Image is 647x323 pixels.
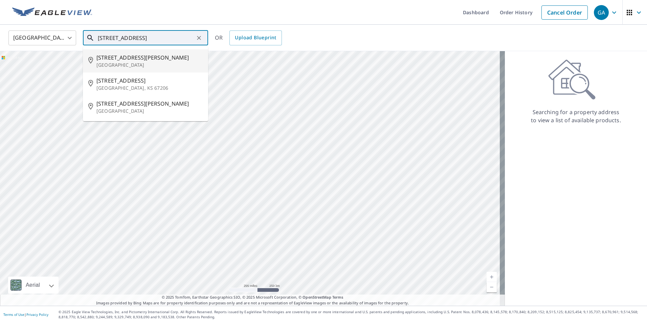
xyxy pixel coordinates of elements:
button: Clear [194,33,204,43]
p: Searching for a property address to view a list of available products. [531,108,621,124]
div: Aerial [24,277,42,294]
p: © 2025 Eagle View Technologies, Inc. and Pictometry International Corp. All Rights Reserved. Repo... [59,309,644,320]
a: Terms [332,295,343,300]
span: [STREET_ADDRESS] [96,77,203,85]
div: Aerial [8,277,59,294]
div: OR [215,30,282,45]
p: [GEOGRAPHIC_DATA], KS 67206 [96,85,203,91]
a: OpenStreetMap [303,295,331,300]
div: GA [594,5,609,20]
input: Search by address or latitude-longitude [98,28,194,47]
p: [GEOGRAPHIC_DATA] [96,108,203,114]
span: Upload Blueprint [235,34,276,42]
p: [GEOGRAPHIC_DATA] [96,62,203,68]
a: Privacy Policy [26,312,48,317]
p: | [3,313,48,317]
img: EV Logo [12,7,92,18]
span: [STREET_ADDRESS][PERSON_NAME] [96,100,203,108]
a: Cancel Order [541,5,588,20]
a: Current Level 5, Zoom Out [487,282,497,292]
a: Upload Blueprint [229,30,282,45]
div: [GEOGRAPHIC_DATA] [8,28,76,47]
a: Current Level 5, Zoom In [487,272,497,282]
span: © 2025 TomTom, Earthstar Geographics SIO, © 2025 Microsoft Corporation, © [162,295,343,300]
a: Terms of Use [3,312,24,317]
span: [STREET_ADDRESS][PERSON_NAME] [96,53,203,62]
